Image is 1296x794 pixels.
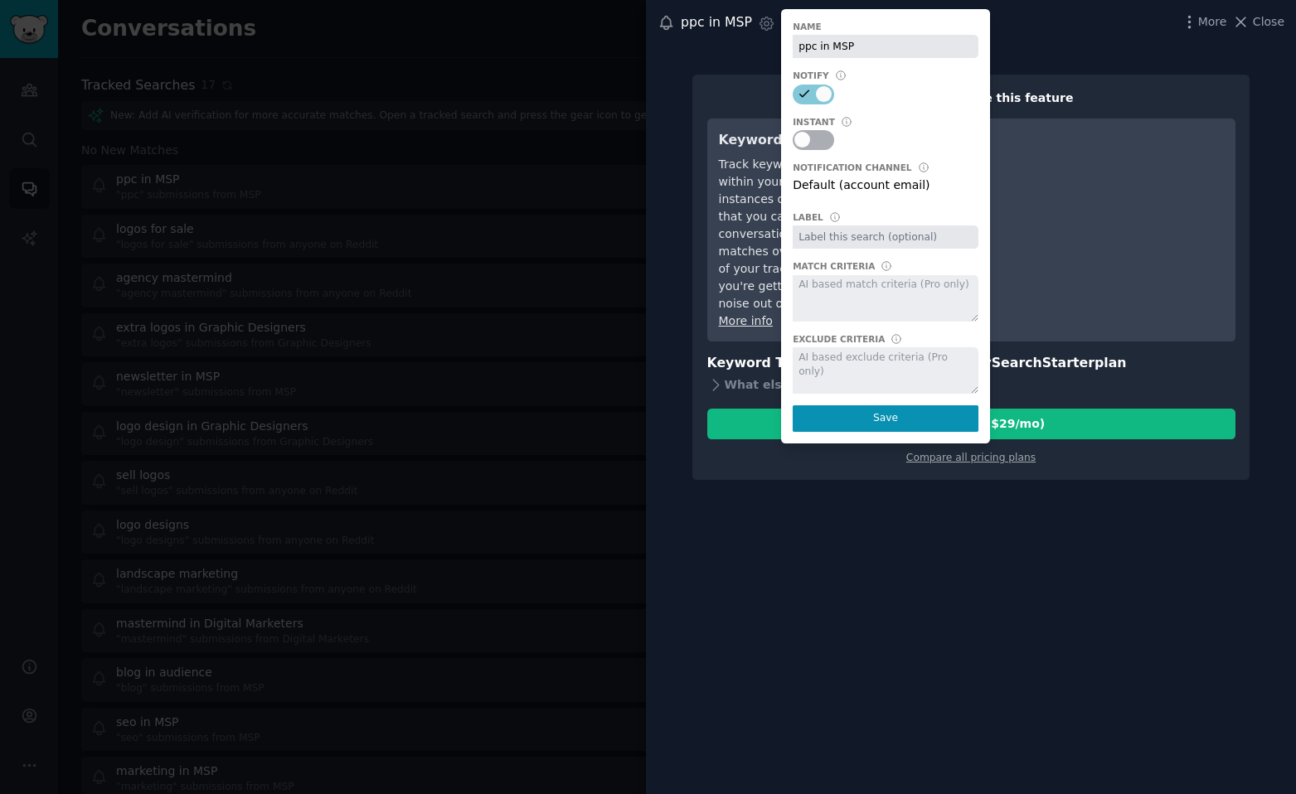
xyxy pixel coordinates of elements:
[793,260,875,272] div: Match Criteria
[707,353,1235,374] h3: Keyword Tracking is included in plan
[719,130,952,151] h3: Keyword Tracking
[793,21,822,32] div: Name
[793,70,829,81] div: Notify
[719,156,952,312] div: Track keywords across all of Reddit, or within your audience. Quickly see new instances of your t...
[793,211,823,223] div: Label
[793,177,978,200] div: Default (account email)
[1232,13,1284,31] button: Close
[793,333,885,345] div: Exclude Criteria
[1181,13,1227,31] button: More
[906,452,1036,463] a: Compare all pricing plans
[793,116,835,128] div: Instant
[707,409,1235,439] button: BuyStarter($29/mo)
[1198,13,1227,31] span: More
[1253,13,1284,31] span: Close
[793,35,978,58] input: Name this search
[793,162,911,173] div: Notification Channel
[793,405,978,432] button: Save
[707,374,1235,397] div: What else do I get with Starter ?
[681,12,752,33] div: ppc in MSP
[793,225,978,249] input: Label this search (optional)
[719,314,773,327] a: More info
[975,130,1224,254] iframe: YouTube video player
[936,355,1095,370] span: GummySearch Starter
